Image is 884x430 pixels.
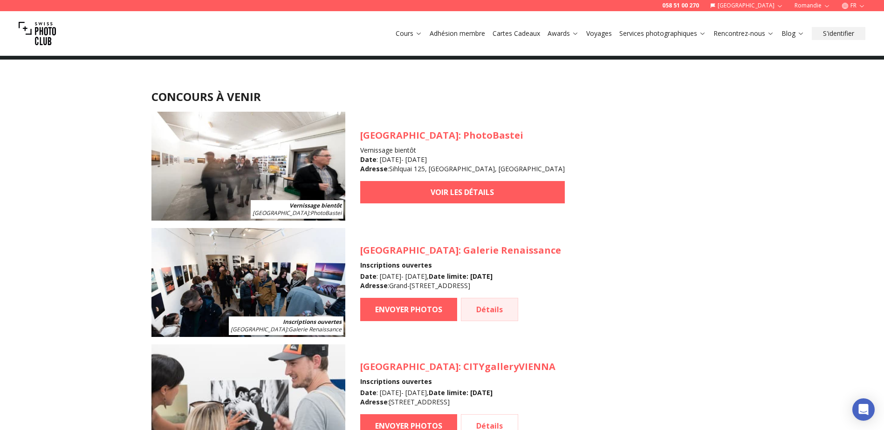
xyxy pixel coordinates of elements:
a: 058 51 00 270 [662,2,699,9]
h3: : CITYgalleryVIENNA [360,360,555,373]
span: [GEOGRAPHIC_DATA] [360,129,459,141]
a: Blog [781,29,804,38]
h3: : PhotoBastei [360,129,565,142]
button: Services photographiques [616,27,710,40]
a: Adhésion membre [430,29,485,38]
div: : [DATE] - [DATE] , : Grand-[STREET_ADDRESS] [360,272,561,290]
b: Date [360,272,377,281]
div: : [DATE] - [DATE] : Sihlquai 125, [GEOGRAPHIC_DATA], [GEOGRAPHIC_DATA] [360,155,565,174]
button: S'identifier [812,27,865,40]
b: Inscriptions ouvertes [283,318,342,326]
b: Date limite : [DATE] [429,388,493,397]
img: SPC Photo Awards Zurich: Fall 2025 [151,112,345,221]
button: Cours [392,27,426,40]
span: : PhotoBastei [253,209,342,217]
span: [GEOGRAPHIC_DATA] [231,325,287,333]
a: Cartes Cadeaux [493,29,540,38]
b: Vernissage bientôt [289,202,342,209]
img: Swiss photo club [19,15,56,52]
button: Adhésion membre [426,27,489,40]
b: Adresse [360,397,388,406]
button: Voyages [582,27,616,40]
div: : [DATE] - [DATE] , : [STREET_ADDRESS] [360,388,555,407]
button: Rencontrez-nous [710,27,778,40]
b: Date limite : [DATE] [429,272,493,281]
span: [GEOGRAPHIC_DATA] [253,209,309,217]
a: VOIR LES DÉTAILS [360,181,565,203]
h4: Inscriptions ouvertes [360,377,555,386]
a: Rencontrez-nous [713,29,774,38]
a: Voyages [586,29,612,38]
h2: CONCOURS À VENIR [151,89,733,104]
h4: Inscriptions ouvertes [360,261,561,270]
button: Blog [778,27,808,40]
button: Awards [544,27,582,40]
button: Cartes Cadeaux [489,27,544,40]
a: Services photographiques [619,29,706,38]
div: Open Intercom Messenger [852,398,875,421]
b: Adresse [360,281,388,290]
a: Awards [548,29,579,38]
a: ENVOYER PHOTOS [360,298,457,321]
a: Cours [396,29,422,38]
b: Date [360,388,377,397]
h4: Vernissage bientôt [360,146,565,155]
img: SPC Photo Awards Genève: octobre 2025 [151,228,345,337]
span: : Galerie Renaissance [231,325,342,333]
a: Détails [461,298,518,321]
b: Adresse [360,164,388,173]
b: Date [360,155,377,164]
span: [GEOGRAPHIC_DATA] [360,360,459,373]
h3: : Galerie Renaissance [360,244,561,257]
span: [GEOGRAPHIC_DATA] [360,244,459,256]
